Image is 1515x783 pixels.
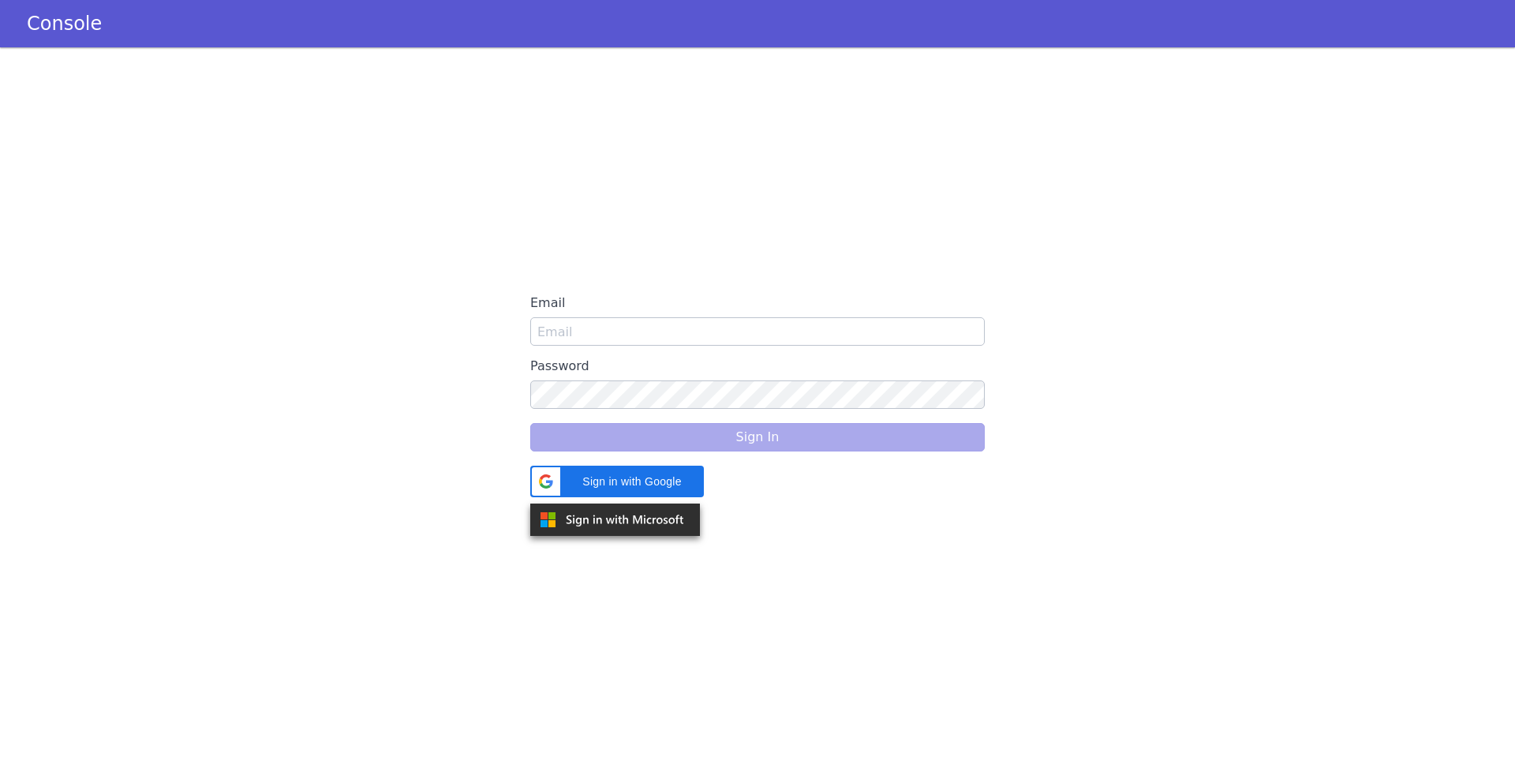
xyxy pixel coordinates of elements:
label: Email [530,289,985,317]
input: Email [530,317,985,346]
img: azure.svg [530,504,700,536]
a: Console [8,13,121,35]
label: Password [530,352,985,380]
div: Sign in with Google [530,466,704,497]
span: Sign in with Google [570,474,694,490]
